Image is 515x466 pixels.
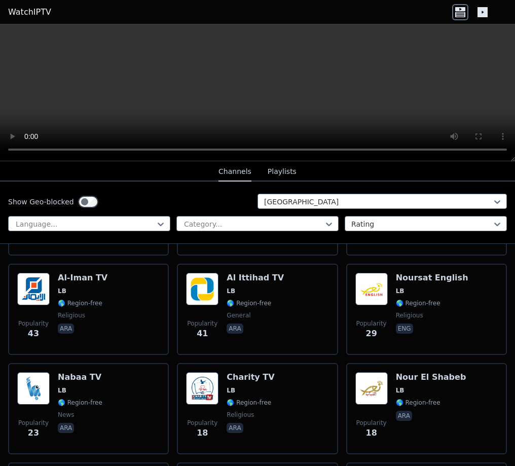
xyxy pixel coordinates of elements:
img: Nabaa TV [17,372,50,405]
img: Nour El Shabeb [355,372,388,405]
span: LB [58,287,66,295]
span: 43 [28,328,39,340]
h6: Nour El Shabeb [396,372,466,382]
button: Playlists [268,162,297,182]
span: 🌎 Region-free [396,299,440,307]
span: 🌎 Region-free [58,299,102,307]
p: ara [227,423,243,433]
h6: Nabaa TV [58,372,102,382]
span: 41 [197,328,208,340]
p: eng [396,324,413,334]
span: religious [227,411,254,419]
h6: Charity TV [227,372,274,382]
h6: Al Ittihad TV [227,273,284,283]
span: Popularity [356,419,387,427]
span: Popularity [187,319,217,328]
img: Al Ittihad TV [186,273,218,305]
span: Popularity [187,419,217,427]
img: Al-Iman TV [17,273,50,305]
span: 🌎 Region-free [227,299,271,307]
span: LB [396,386,404,395]
img: Charity TV [186,372,218,405]
span: 🌎 Region-free [396,399,440,407]
label: Show Geo-blocked [8,197,74,207]
span: Popularity [18,319,49,328]
h6: Noursat English [396,273,468,283]
span: LB [396,287,404,295]
span: religious [58,311,85,319]
span: news [58,411,74,419]
p: ara [227,324,243,334]
p: ara [58,423,74,433]
span: 18 [366,427,377,439]
span: religious [396,311,423,319]
img: Noursat English [355,273,388,305]
span: 18 [197,427,208,439]
span: 🌎 Region-free [227,399,271,407]
span: general [227,311,250,319]
span: LB [227,287,235,295]
button: Channels [218,162,251,182]
span: 23 [28,427,39,439]
span: Popularity [18,419,49,427]
a: WatchIPTV [8,6,51,18]
span: LB [227,386,235,395]
p: ara [58,324,74,334]
span: 29 [366,328,377,340]
span: LB [58,386,66,395]
span: 🌎 Region-free [58,399,102,407]
h6: Al-Iman TV [58,273,107,283]
span: Popularity [356,319,387,328]
p: ara [396,411,412,421]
